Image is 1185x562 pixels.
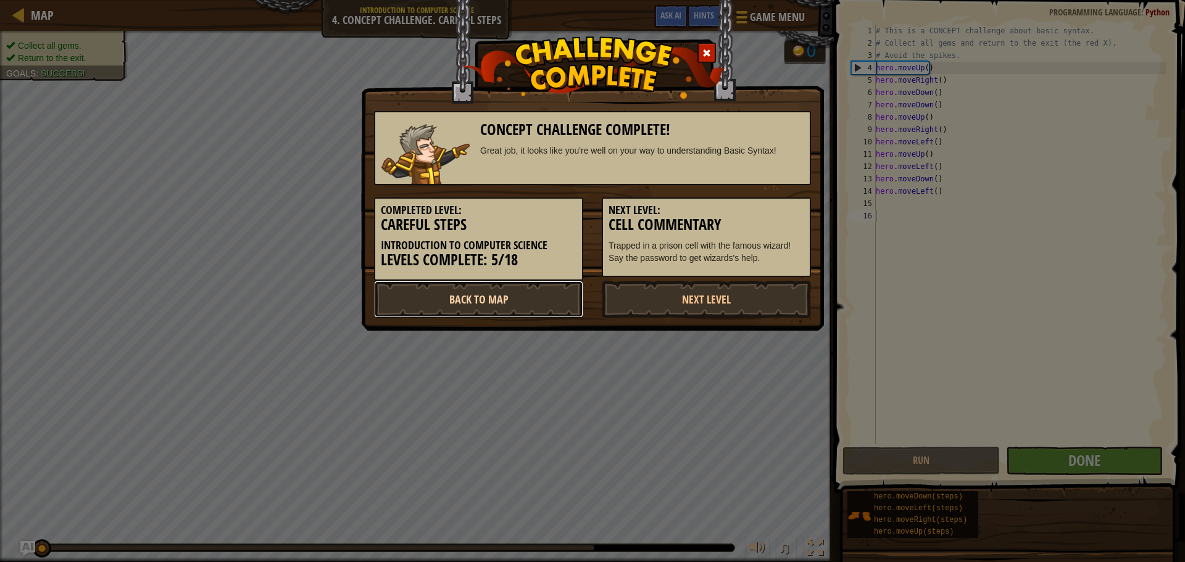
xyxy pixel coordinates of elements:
h3: Cell Commentary [609,217,804,233]
h3: Concept Challenge Complete! [480,122,804,138]
p: Trapped in a prison cell with the famous wizard! Say the password to get wizards's help. [609,239,804,264]
h5: Completed Level: [381,204,576,217]
h5: Next Level: [609,204,804,217]
img: knight.png [381,124,470,184]
a: Back to Map [374,281,583,318]
h3: Careful Steps [381,217,576,233]
div: Great job, it looks like you're well on your way to understanding Basic Syntax! [480,144,804,157]
h3: Levels Complete: 5/18 [381,252,576,268]
h5: Introduction to Computer Science [381,239,576,252]
a: Next Level [602,281,811,318]
img: challenge_complete.png [460,36,725,99]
